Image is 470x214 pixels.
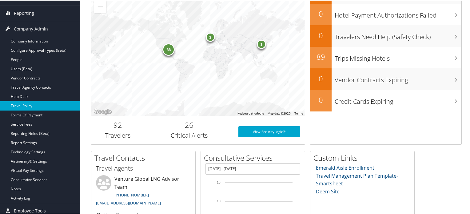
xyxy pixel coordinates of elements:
[335,29,461,41] h3: Travelers Need Help (Safety Check)
[310,8,332,18] h2: 0
[316,164,374,171] a: Emerald Aisle Enrollment
[96,200,161,205] a: [EMAIL_ADDRESS][DOMAIN_NAME]
[237,111,264,115] button: Keyboard shortcuts
[14,5,34,20] span: Reporting
[316,172,398,187] a: Travel Management Plan Template- Smartsheet
[310,25,461,46] a: 0Travelers Need Help (Safety Check)
[114,192,149,197] a: [PHONE_NUMBER]
[257,39,266,48] div: 1
[149,131,229,139] h3: Critical Alerts
[335,72,461,84] h3: Vendor Contracts Expiring
[96,164,191,172] h3: Travel Agents
[14,21,48,36] span: Company Admin
[310,46,461,68] a: 89Trips Missing Hotels
[96,119,140,130] h2: 92
[149,119,229,130] h2: 26
[335,50,461,62] h3: Trips Missing Hotels
[294,111,303,115] a: Terms (opens in new tab)
[217,199,221,202] tspan: 10
[316,188,340,194] a: Deem Site
[310,73,332,83] h2: 0
[310,3,461,25] a: 0Hotel Payment Authorizations Failed
[96,131,140,139] h3: Travelers
[162,43,175,55] div: 88
[310,30,332,40] h2: 0
[310,51,332,62] h2: 89
[93,107,113,115] a: Open this area in Google Maps (opens a new window)
[310,94,332,105] h2: 0
[268,111,291,115] span: Map data ©2025
[217,180,221,184] tspan: 15
[93,175,194,208] li: Venture Global LNG Advisor Team
[204,152,305,163] h2: Consultative Services
[94,152,195,163] h2: Travel Contacts
[205,32,215,41] div: 3
[310,68,461,89] a: 0Vendor Contracts Expiring
[313,152,414,163] h2: Custom Links
[335,94,461,105] h3: Credit Cards Expiring
[238,126,301,137] a: View SecurityLogic®
[335,7,461,19] h3: Hotel Payment Authorizations Failed
[93,107,113,115] img: Google
[310,89,461,111] a: 0Credit Cards Expiring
